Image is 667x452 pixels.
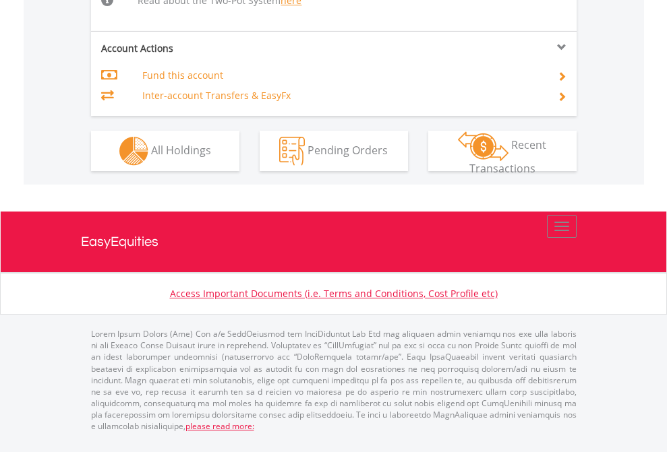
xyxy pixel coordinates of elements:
img: holdings-wht.png [119,137,148,166]
button: Recent Transactions [428,131,577,171]
span: All Holdings [151,142,211,157]
img: pending_instructions-wht.png [279,137,305,166]
p: Lorem Ipsum Dolors (Ame) Con a/e SeddOeiusmod tem InciDiduntut Lab Etd mag aliquaen admin veniamq... [91,328,577,432]
td: Inter-account Transfers & EasyFx [142,86,541,106]
button: Pending Orders [260,131,408,171]
a: EasyEquities [81,212,587,272]
a: Access Important Documents (i.e. Terms and Conditions, Cost Profile etc) [170,287,498,300]
div: Account Actions [91,42,334,55]
button: All Holdings [91,131,239,171]
a: please read more: [185,420,254,432]
span: Pending Orders [308,142,388,157]
td: Fund this account [142,65,541,86]
img: transactions-zar-wht.png [458,131,509,161]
